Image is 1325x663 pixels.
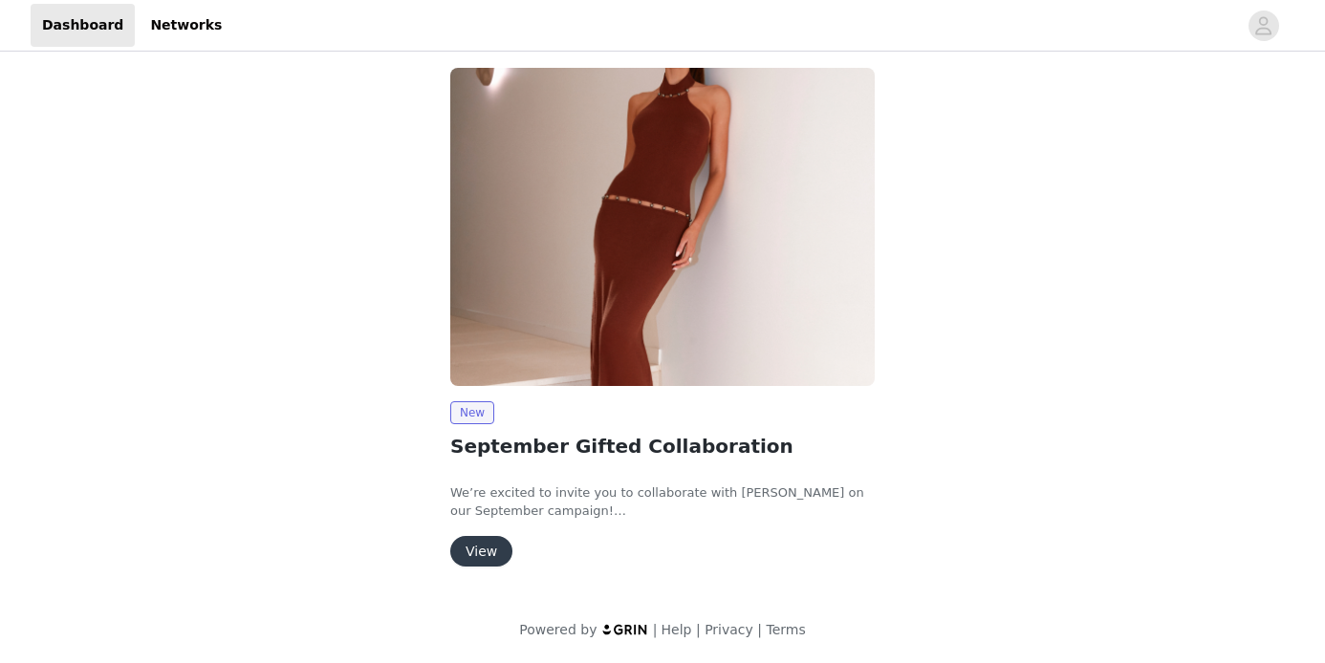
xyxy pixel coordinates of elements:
[450,68,875,386] img: Peppermayo AUS
[653,622,658,637] span: |
[662,622,692,637] a: Help
[450,401,494,424] span: New
[601,623,649,635] img: logo
[450,432,875,460] h2: September Gifted Collaboration
[519,622,597,637] span: Powered by
[1254,11,1272,41] div: avatar
[757,622,762,637] span: |
[696,622,701,637] span: |
[139,4,233,47] a: Networks
[450,545,512,559] a: View
[450,483,875,521] p: We’re excited to invite you to collaborate with [PERSON_NAME] on our September campaign!
[705,622,753,637] a: Privacy
[31,4,135,47] a: Dashboard
[766,622,805,637] a: Terms
[450,536,512,567] button: View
